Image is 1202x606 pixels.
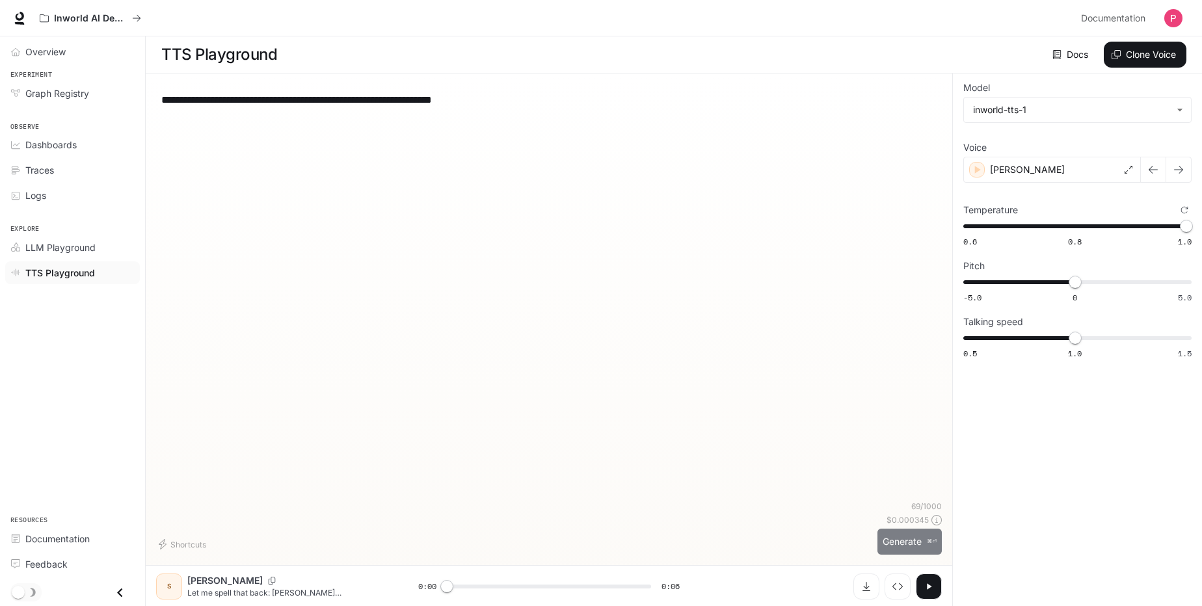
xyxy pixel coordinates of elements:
[5,261,140,284] a: TTS Playground
[5,133,140,156] a: Dashboards
[5,184,140,207] a: Logs
[54,13,127,24] p: Inworld AI Demos
[1178,348,1192,359] span: 1.5
[156,534,211,555] button: Shortcuts
[25,86,89,100] span: Graph Registry
[25,45,66,59] span: Overview
[963,261,985,270] p: Pitch
[25,266,95,280] span: TTS Playground
[12,585,25,599] span: Dark mode toggle
[1160,5,1186,31] button: User avatar
[1073,292,1077,303] span: 0
[963,292,982,303] span: -5.0
[25,189,46,202] span: Logs
[927,538,937,546] p: ⌘⏎
[885,573,911,599] button: Inspect
[963,317,1023,326] p: Talking speed
[911,501,942,512] p: 69 / 1000
[853,573,879,599] button: Download audio
[418,580,436,593] span: 0:00
[25,557,68,571] span: Feedback
[1068,348,1082,359] span: 1.0
[964,98,1191,122] div: inworld-tts-1
[963,348,977,359] span: 0.5
[5,159,140,181] a: Traces
[1164,9,1182,27] img: User avatar
[5,527,140,550] a: Documentation
[1076,5,1155,31] a: Documentation
[990,163,1065,176] p: [PERSON_NAME]
[887,514,929,525] p: $ 0.000345
[25,532,90,546] span: Documentation
[963,205,1018,215] p: Temperature
[263,577,281,585] button: Copy Voice ID
[1177,203,1192,217] button: Reset to default
[877,529,942,555] button: Generate⌘⏎
[1050,42,1093,68] a: Docs
[25,138,77,151] span: Dashboards
[5,553,140,575] a: Feedback
[1178,292,1192,303] span: 5.0
[661,580,680,593] span: 0:06
[963,143,987,152] p: Voice
[5,236,140,259] a: LLM Playground
[25,241,96,254] span: LLM Playground
[187,574,263,587] p: [PERSON_NAME]
[1178,236,1192,247] span: 1.0
[1081,10,1145,27] span: Documentation
[105,579,135,606] button: Close drawer
[159,576,180,597] div: S
[161,42,277,68] h1: TTS Playground
[25,163,54,177] span: Traces
[187,587,387,598] p: Let me spell that back: [PERSON_NAME] [PERSON_NAME] at G-M-A-I-L dot com. Is that correct?
[1104,42,1186,68] button: Clone Voice
[34,5,147,31] button: All workspaces
[1068,236,1082,247] span: 0.8
[5,40,140,63] a: Overview
[973,103,1170,116] div: inworld-tts-1
[963,236,977,247] span: 0.6
[5,82,140,105] a: Graph Registry
[963,83,990,92] p: Model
